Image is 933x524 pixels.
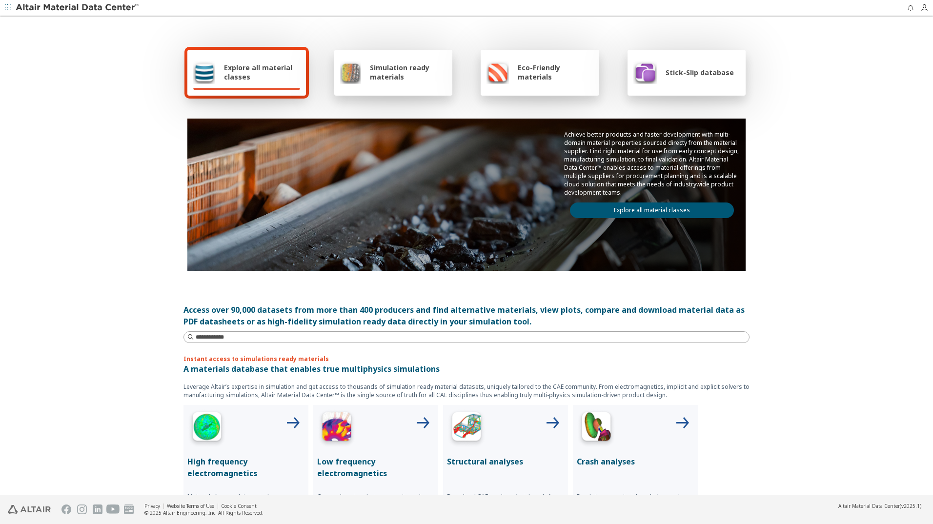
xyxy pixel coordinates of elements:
p: Low frequency electromagnetics [317,456,434,479]
a: Website Terms of Use [167,503,214,509]
img: Explore all material classes [193,60,215,84]
p: Structural analyses [447,456,564,467]
p: Leverage Altair’s expertise in simulation and get access to thousands of simulation ready materia... [183,383,750,399]
div: Access over 90,000 datasets from more than 400 producers and find alternative materials, view plo... [183,304,750,327]
img: Simulation ready materials [340,60,361,84]
p: A materials database that enables true multiphysics simulations [183,363,750,375]
span: Explore all material classes [224,63,300,81]
img: Stick-Slip database [633,60,657,84]
img: Structural Analyses Icon [447,409,486,448]
span: Altair Material Data Center [838,503,900,509]
span: Eco-Friendly materials [518,63,593,81]
a: Cookie Consent [221,503,257,509]
p: Ready to use material cards for crash solvers [577,493,694,508]
img: Altair Engineering [8,505,51,514]
p: Materials for simulating wireless connectivity, electromagnetic compatibility, radar cross sectio... [187,493,304,516]
span: Simulation ready materials [370,63,446,81]
p: Comprehensive electromagnetic and thermal data for accurate e-Motor simulations with Altair FLUX [317,493,434,516]
img: Low Frequency Icon [317,409,356,448]
p: Crash analyses [577,456,694,467]
img: Crash Analyses Icon [577,409,616,448]
div: (v2025.1) [838,503,921,509]
a: Explore all material classes [570,202,734,218]
img: High Frequency Icon [187,409,226,448]
img: Eco-Friendly materials [487,60,509,84]
p: Achieve better products and faster development with multi-domain material properties sourced dire... [564,130,740,197]
p: Download CAE ready material cards for leading simulation tools for structual analyses [447,493,564,516]
a: Privacy [144,503,160,509]
div: © 2025 Altair Engineering, Inc. All Rights Reserved. [144,509,264,516]
span: Stick-Slip database [666,68,734,77]
img: Altair Material Data Center [16,3,140,13]
p: Instant access to simulations ready materials [183,355,750,363]
p: High frequency electromagnetics [187,456,304,479]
